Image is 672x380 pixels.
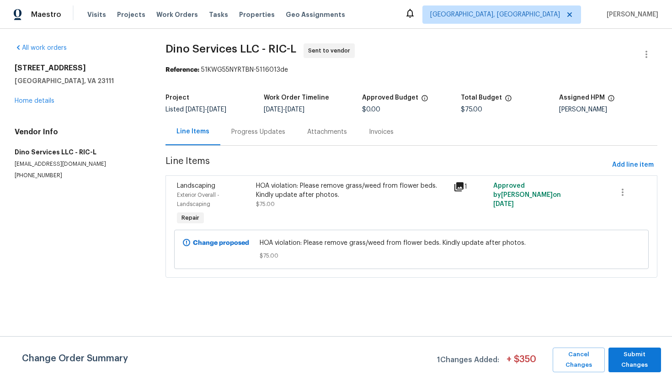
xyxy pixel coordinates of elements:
[493,183,561,207] span: Approved by [PERSON_NAME] on
[260,238,563,248] span: HOA violation: Please remove grass/weed from flower beds. Kindly update after photos.
[165,95,189,101] h5: Project
[15,172,144,179] p: [PHONE_NUMBER]
[15,98,54,104] a: Home details
[285,106,304,113] span: [DATE]
[369,127,394,137] div: Invoices
[15,76,144,85] h5: [GEOGRAPHIC_DATA], VA 23111
[430,10,560,19] span: [GEOGRAPHIC_DATA], [GEOGRAPHIC_DATA]
[260,251,563,260] span: $75.00
[209,11,228,18] span: Tasks
[177,192,219,207] span: Exterior Overall - Landscaping
[264,95,329,101] h5: Work Order Timeline
[362,106,380,113] span: $0.00
[186,106,205,113] span: [DATE]
[15,127,144,137] h4: Vendor Info
[256,181,448,200] div: HOA violation: Please remove grass/weed from flower beds. Kindly update after photos.
[612,159,654,171] span: Add line item
[165,67,199,73] b: Reference:
[178,213,203,222] span: Repair
[362,95,418,101] h5: Approved Budget
[15,160,144,168] p: [EMAIL_ADDRESS][DOMAIN_NAME]
[156,10,198,19] span: Work Orders
[15,45,67,51] a: All work orders
[177,183,215,189] span: Landscaping
[87,10,106,19] span: Visits
[286,10,345,19] span: Geo Assignments
[15,148,144,157] h5: Dino Services LLC - RIC-L
[453,181,488,192] div: 1
[608,95,615,106] span: The hpm assigned to this work order.
[461,95,502,101] h5: Total Budget
[421,95,428,106] span: The total cost of line items that have been approved by both Opendoor and the Trade Partner. This...
[307,127,347,137] div: Attachments
[603,10,658,19] span: [PERSON_NAME]
[31,10,61,19] span: Maestro
[15,63,144,73] h2: [STREET_ADDRESS]
[559,106,657,113] div: [PERSON_NAME]
[264,106,304,113] span: -
[231,127,285,137] div: Progress Updates
[176,127,209,136] div: Line Items
[207,106,226,113] span: [DATE]
[505,95,512,106] span: The total cost of line items that have been proposed by Opendoor. This sum includes line items th...
[165,106,226,113] span: Listed
[239,10,275,19] span: Properties
[165,157,608,174] span: Line Items
[256,201,275,207] span: $75.00
[165,43,296,54] span: Dino Services LLC - RIC-L
[165,65,657,74] div: 51KWG55NYRTBN-5116013de
[493,201,514,207] span: [DATE]
[608,157,657,174] button: Add line item
[559,95,605,101] h5: Assigned HPM
[117,10,145,19] span: Projects
[308,46,354,55] span: Sent to vendor
[186,106,226,113] span: -
[193,240,249,246] b: Change proposed
[264,106,283,113] span: [DATE]
[461,106,482,113] span: $75.00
